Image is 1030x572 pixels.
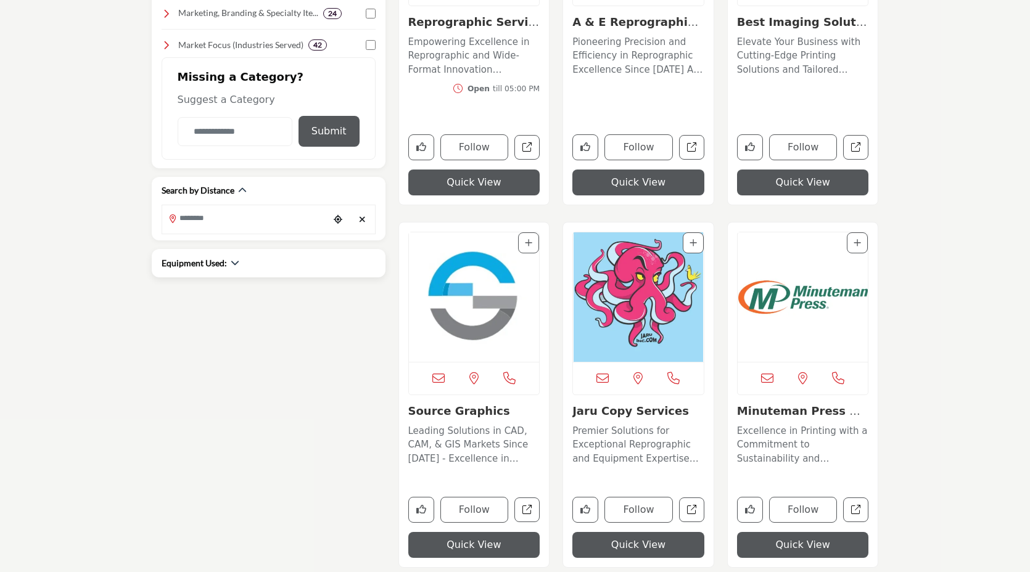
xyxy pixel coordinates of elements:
button: Submit [299,116,360,147]
h4: Marketing, Branding & Specialty Items: Design and creative services, marketing support, and speci... [178,7,318,19]
a: Excellence in Printing with a Commitment to Sustainability and Community. Specializing in reprogr... [737,421,869,466]
h3: A & E Reprographics, Inc. VA [572,15,704,29]
h3: Best Imaging Solutions, Inc [737,15,869,29]
p: Leading Solutions in CAD, CAM, & GIS Markets Since [DATE] - Excellence in Service and Innovation ... [408,424,540,466]
a: Best Imaging Solutio... [737,15,867,42]
button: Follow [440,134,509,160]
button: Quick View [572,532,704,558]
div: 24 Results For Marketing, Branding & Specialty Items [323,8,342,19]
a: Open minuteman-press-new-england in new tab [843,497,868,523]
a: Open Listing in new tab [573,232,704,362]
img: Source Graphics [409,232,540,362]
a: Open Listing in new tab [738,232,868,362]
span: Open [468,84,490,93]
h3: Reprographic Services Corporation (RSA) [408,15,540,29]
button: Like company [737,134,763,160]
b: 24 [328,9,337,18]
img: Jaru Copy Services [573,232,704,362]
button: Quick View [737,170,869,195]
input: Search Location [162,206,329,231]
a: Open best-imaging-solutions-inc in new tab [843,135,868,160]
a: Open jaru-copy-services in new tab [679,497,704,523]
button: Like company [572,497,598,523]
button: Follow [769,497,838,523]
button: Follow [440,497,509,523]
div: till 05:00 PM [468,83,540,94]
img: Minuteman Press New England [738,232,868,362]
h2: Missing a Category? [178,70,360,92]
button: Quick View [737,532,869,558]
p: Empowering Excellence in Reprographic and Wide-Format Innovation Nationwide. RSA (Reprographic Se... [408,35,540,77]
button: Like company [737,497,763,523]
a: Empowering Excellence in Reprographic and Wide-Format Innovation Nationwide. RSA (Reprographic Se... [408,32,540,77]
button: Quick View [572,170,704,195]
h2: Equipment Used: [162,257,227,269]
input: Select Market Focus (Industries Served) checkbox [366,40,376,50]
h2: Search by Distance [162,184,234,197]
a: Add To List [690,238,697,248]
button: Opentill 05:00 PM [453,83,540,94]
div: 42 Results For Market Focus (Industries Served) [308,39,327,51]
button: Like company [572,134,598,160]
input: Select Marketing, Branding & Specialty Items checkbox [366,9,376,18]
a: A & E Reprographics,... [572,15,698,42]
a: Elevate Your Business with Cutting-Edge Printing Solutions and Tailored Equipment Services. As a ... [737,32,869,77]
a: Open Listing in new tab [409,232,540,362]
a: Reprographic Service... [408,15,539,42]
a: Add To List [854,238,861,248]
button: Quick View [408,532,540,558]
p: Elevate Your Business with Cutting-Edge Printing Solutions and Tailored Equipment Services. As a ... [737,35,869,77]
button: Follow [604,497,673,523]
a: Minuteman Press New ... [737,404,867,431]
h4: Market Focus (Industries Served): Tailored solutions for industries like architecture, constructi... [178,39,303,51]
div: Choose your current location [329,206,347,233]
input: Category Name [178,117,292,146]
h3: Jaru Copy Services [572,404,704,418]
button: Like company [408,497,434,523]
a: Source Graphics [408,404,510,417]
a: Add To List [525,238,532,248]
button: Like company [408,134,434,160]
a: Open a-e-reprographics-inc-va in new tab [679,135,704,160]
a: Leading Solutions in CAD, CAM, & GIS Markets Since [DATE] - Excellence in Service and Innovation ... [408,421,540,466]
button: Quick View [408,170,540,195]
div: Clear search location [353,206,372,233]
a: Open reprographic-services-association-rsa2 in new tab [514,135,540,160]
button: Follow [769,134,838,160]
h3: Minuteman Press New England [737,404,869,418]
a: Pioneering Precision and Efficiency in Reprographic Excellence Since [DATE] As a longstanding lea... [572,32,704,77]
h3: Source Graphics [408,404,540,418]
b: 42 [313,41,322,49]
a: Jaru Copy Services [572,404,689,417]
span: Suggest a Category [178,94,275,105]
button: Follow [604,134,673,160]
p: Pioneering Precision and Efficiency in Reprographic Excellence Since [DATE] As a longstanding lea... [572,35,704,77]
a: Open source-graphics in new tab [514,497,540,523]
p: Excellence in Printing with a Commitment to Sustainability and Community. Specializing in reprogr... [737,424,869,466]
a: Premier Solutions for Exceptional Reprographic and Equipment Expertise Focused on delivering prem... [572,421,704,466]
p: Premier Solutions for Exceptional Reprographic and Equipment Expertise Focused on delivering prem... [572,424,704,466]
